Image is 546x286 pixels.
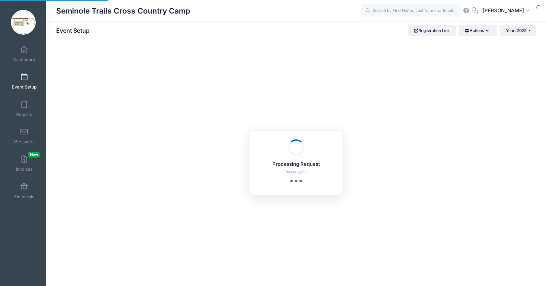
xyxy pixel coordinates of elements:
span: Reports [16,112,32,117]
span: Year: 2025 [506,28,526,33]
a: Registration Link [408,25,456,36]
input: Search by First Name, Last Name, or Email... [361,4,460,18]
h1: Event Setup [56,27,95,34]
button: Actions [459,25,497,36]
button: [PERSON_NAME] [478,3,536,18]
span: New [28,152,40,158]
span: [PERSON_NAME] [483,7,524,14]
a: Messages [9,125,40,148]
a: Event Setup [9,70,40,93]
img: Seminole Trails Cross Country Camp [11,10,36,35]
button: Year: 2025 [500,25,536,36]
p: Please wait... [259,169,333,175]
a: InvoicesNew [9,152,40,175]
span: Dashboard [13,57,35,62]
span: Invoices [16,166,33,172]
a: Financials [9,179,40,202]
a: Dashboard [9,42,40,65]
span: Event Setup [12,84,37,90]
h1: Seminole Trails Cross Country Camp [56,3,190,18]
h5: Processing Request [259,161,333,167]
span: Financials [14,194,34,199]
a: Reports [9,97,40,120]
span: Messages [14,139,35,145]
